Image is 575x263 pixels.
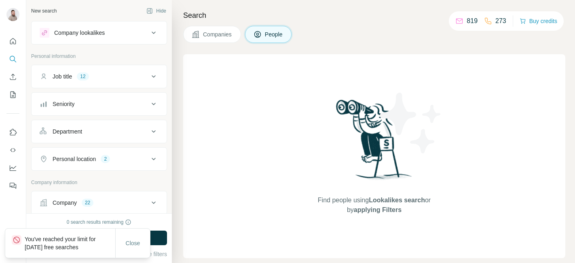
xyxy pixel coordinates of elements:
[141,5,172,17] button: Hide
[32,149,167,169] button: Personal location2
[53,127,82,136] div: Department
[82,199,93,206] div: 22
[120,236,146,250] button: Close
[6,87,19,102] button: My lists
[6,34,19,49] button: Quick start
[77,73,89,80] div: 12
[6,8,19,21] img: Avatar
[6,125,19,140] button: Use Surfe on LinkedIn
[101,155,110,163] div: 2
[354,206,402,213] span: applying Filters
[25,235,115,251] p: You've reached your limit for [DATE] free searches
[265,30,283,38] span: People
[203,30,233,38] span: Companies
[31,179,167,186] p: Company information
[369,197,425,204] span: Lookalikes search
[6,178,19,193] button: Feedback
[32,67,167,86] button: Job title12
[32,122,167,141] button: Department
[332,98,416,188] img: Surfe Illustration - Woman searching with binoculars
[183,10,565,21] h4: Search
[6,52,19,66] button: Search
[31,53,167,60] p: Personal information
[53,155,96,163] div: Personal location
[495,16,506,26] p: 273
[31,7,57,15] div: New search
[6,161,19,175] button: Dashboard
[32,193,167,212] button: Company22
[309,195,439,215] span: Find people using or by
[32,23,167,42] button: Company lookalikes
[6,70,19,84] button: Enrich CSV
[467,16,478,26] p: 819
[520,15,557,27] button: Buy credits
[67,218,132,226] div: 0 search results remaining
[374,87,447,159] img: Surfe Illustration - Stars
[53,72,72,81] div: Job title
[54,29,105,37] div: Company lookalikes
[6,143,19,157] button: Use Surfe API
[126,239,140,247] span: Close
[32,94,167,114] button: Seniority
[53,199,77,207] div: Company
[53,100,74,108] div: Seniority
